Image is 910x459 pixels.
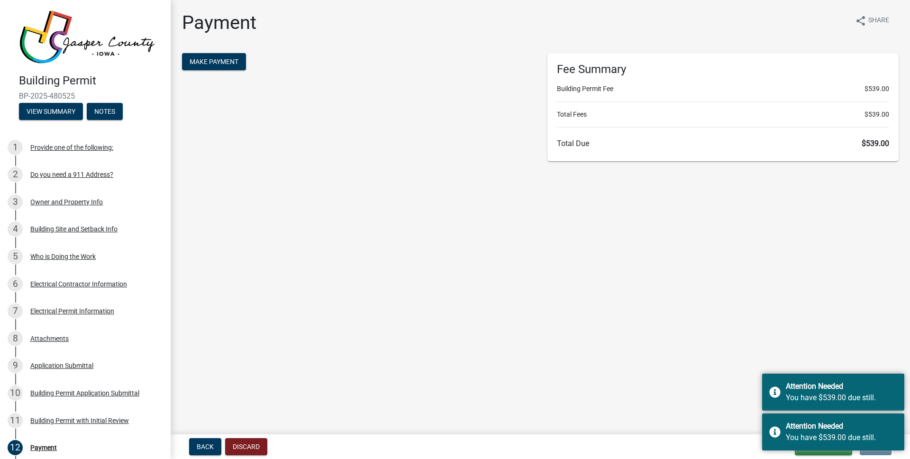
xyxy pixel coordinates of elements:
div: 10 [8,386,23,401]
div: Electrical Contractor Information [30,281,127,287]
div: Building Permit Application Submittal [30,390,139,396]
div: Attachments [30,335,69,342]
div: Who is Doing the Work [30,253,96,260]
span: $539.00 [864,110,889,119]
span: Back [197,443,214,450]
button: Back [189,438,221,455]
span: BP-2025-480525 [19,92,152,101]
div: 5 [8,249,23,264]
span: Share [868,15,889,27]
li: Total Fees [557,110,889,119]
div: 11 [8,413,23,428]
div: You have $539.00 due still. [786,432,897,443]
button: shareShare [847,11,897,30]
div: 6 [8,276,23,292]
img: Jasper County, Iowa [19,10,155,64]
button: Discard [225,438,267,455]
span: $539.00 [862,139,889,148]
div: Application Submittal [30,362,93,369]
wm-modal-confirm: Notes [87,108,123,116]
div: 8 [8,331,23,346]
div: Building Site and Setback Info [30,226,118,232]
button: Notes [87,103,123,120]
span: $539.00 [864,84,889,94]
div: 7 [8,303,23,319]
div: Attention Needed [786,421,897,432]
i: share [855,15,866,27]
div: Electrical Permit Information [30,308,114,314]
h6: Fee Summary [557,63,889,76]
button: Make Payment [182,53,246,70]
div: 9 [8,358,23,373]
div: 2 [8,167,23,182]
div: Building Permit with Initial Review [30,417,129,424]
div: 12 [8,440,23,455]
div: 1 [8,140,23,155]
h6: Total Due [557,139,889,148]
wm-modal-confirm: Summary [19,108,83,116]
div: Attention Needed [786,381,897,392]
div: 3 [8,194,23,210]
li: Building Permit Fee [557,84,889,94]
div: You have $539.00 due still. [786,392,897,404]
span: Make Payment [190,58,238,65]
h4: Building Permit [19,74,163,88]
div: Payment [30,444,57,451]
div: Do you need a 911 Address? [30,171,113,178]
button: View Summary [19,103,83,120]
div: Owner and Property Info [30,199,103,205]
div: 4 [8,221,23,237]
div: Provide one of the following: [30,144,113,151]
h1: Payment [182,11,256,34]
